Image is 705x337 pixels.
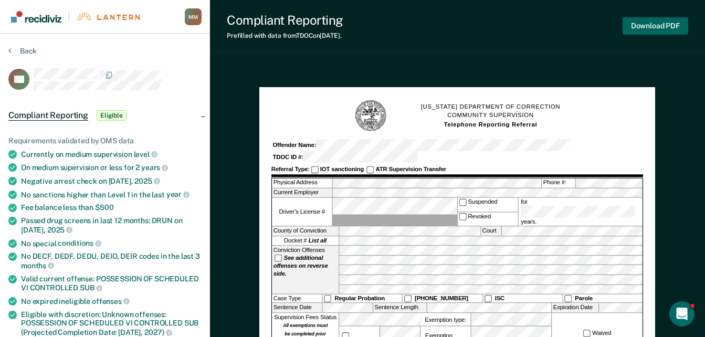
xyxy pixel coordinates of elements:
[458,212,518,226] label: Revoked
[552,303,599,312] label: Expiration Date
[458,198,518,212] label: Suspended
[21,203,202,212] div: Fee balance less than
[47,226,72,234] span: 2025
[421,102,561,129] h1: [US_STATE] DEPARTMENT OF CORRECTION COMMUNITY SUPERVISION
[21,190,202,199] div: No sanctions higher than Level 1 in the last
[272,188,332,197] label: Current Employer
[58,239,101,247] span: conditions
[21,163,202,172] div: On medium supervision or less for 2
[185,8,202,25] div: M M
[495,295,504,302] strong: ISC
[575,295,593,302] strong: Parole
[141,163,168,172] span: years
[185,8,202,25] button: Profile dropdown button
[275,255,282,262] input: See additional offenses on reverse side.
[166,190,190,198] span: year
[320,166,364,173] strong: IOT sanctioning
[284,237,327,245] span: Docket #
[134,177,160,185] span: 2025
[144,328,172,336] span: 2027)
[21,239,202,248] div: No special
[92,297,130,306] span: offenses
[583,330,591,337] input: Waived
[415,295,468,302] strong: [PHONE_NUMBER]
[21,216,202,234] div: Passed drug screens in last 12 months: DRUN on [DATE],
[227,13,343,28] div: Compliant Reporting
[21,297,202,306] div: No expired ineligible
[11,11,61,23] img: Recidiviz
[367,166,374,173] input: ATR Supervision Transfer
[80,283,102,292] span: SUB
[404,295,412,302] input: [PHONE_NUMBER]
[521,206,636,217] input: for years.
[623,17,688,35] button: Download PDF
[459,213,466,220] input: Revoked
[373,303,427,312] label: Sentence Length
[376,166,447,173] strong: ATR Supervision Transfer
[227,32,343,39] div: Prefilled with data from TDOC on [DATE] .
[272,198,332,226] label: Driver’s License #
[272,178,332,187] label: Physical Address
[485,295,492,302] input: ISC
[420,313,470,326] label: Exemption type:
[272,303,322,312] label: Sentence Date
[669,301,695,327] iframe: Intercom live chat
[324,295,331,302] input: Regular Probation
[273,154,303,161] strong: TDOC ID #:
[564,295,572,302] input: Parole
[21,310,202,337] div: Eligible with discretion: Unknown offenses: POSSESSION OF SCHEDULED VI CONTROLLED SUB (Projected ...
[272,226,339,235] label: County of Conviction
[97,110,127,121] span: Eligible
[21,252,202,270] div: No DECF, DEDF, DEDU, DEIO, DEIR codes in the last 3
[8,136,202,145] div: Requirements validated by OMS data
[335,295,385,302] strong: Regular Probation
[481,226,501,235] label: Court
[272,246,339,293] div: Conviction Offenses
[21,261,54,270] span: months
[95,203,113,212] span: $500
[520,198,641,226] label: for years.
[8,46,37,56] button: Back
[76,13,140,20] img: Lantern
[61,12,76,22] span: |
[272,294,322,303] div: Case Type
[309,237,327,244] strong: List all
[271,166,310,173] strong: Referral Type:
[21,275,202,292] div: Valid current offense: POSSESSION OF SCHEDULED VI CONTROLLED
[444,121,538,128] strong: Telephone Reporting Referral
[354,99,387,132] img: TN Seal
[21,176,202,186] div: Negative arrest check on [DATE],
[273,255,328,278] strong: See additional offenses on reverse side.
[311,166,319,173] input: IOT sanctioning
[542,178,575,187] label: Phone #:
[8,110,88,121] span: Compliant Reporting
[134,150,157,159] span: level
[21,150,202,159] div: Currently on medium supervision
[459,198,466,206] input: Suspended
[273,142,317,149] strong: Offender Name:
